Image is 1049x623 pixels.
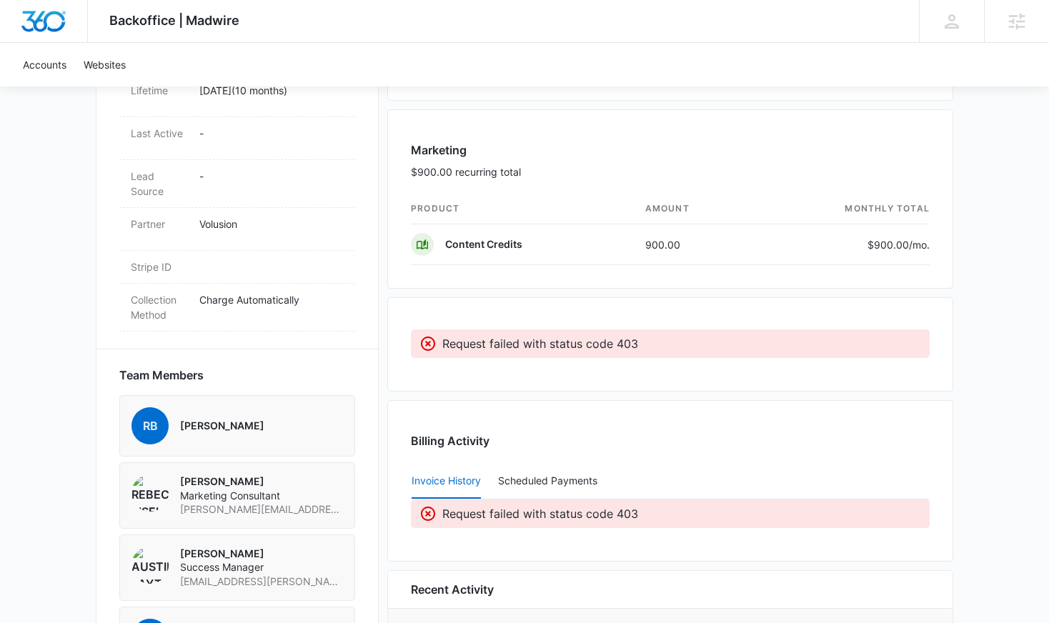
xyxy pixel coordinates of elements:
[411,164,521,179] p: $900.00 recurring total
[119,74,355,117] div: Lifetime[DATE](10 months)
[131,126,188,141] dt: Last Active
[109,13,239,28] span: Backoffice | Madwire
[634,224,756,265] td: 900.00
[498,476,603,486] div: Scheduled Payments
[180,560,343,574] span: Success Manager
[634,194,756,224] th: amount
[75,43,134,86] a: Websites
[411,581,494,598] h6: Recent Activity
[445,237,522,251] p: Content Credits
[180,474,343,489] p: [PERSON_NAME]
[119,117,355,160] div: Last Active-
[119,208,355,251] div: PartnerVolusion
[119,284,355,332] div: Collection MethodCharge Automatically
[412,464,481,499] button: Invoice History
[180,574,343,589] span: [EMAIL_ADDRESS][PERSON_NAME][DOMAIN_NAME]
[180,489,343,503] span: Marketing Consultant
[131,169,188,199] dt: Lead Source
[199,83,344,98] p: [DATE] ( 10 months )
[199,126,344,141] p: -
[180,547,343,561] p: [PERSON_NAME]
[119,160,355,208] div: Lead Source-
[180,419,264,433] p: [PERSON_NAME]
[131,407,169,444] span: RB
[131,292,188,322] dt: Collection Method
[755,194,930,224] th: monthly total
[199,292,344,307] p: Charge Automatically
[119,367,204,384] span: Team Members
[180,502,343,517] span: [PERSON_NAME][EMAIL_ADDRESS][PERSON_NAME][DOMAIN_NAME]
[199,216,344,231] p: Volusion
[131,474,169,512] img: Rebecca Eisele
[131,216,188,231] dt: Partner
[199,169,344,184] p: -
[442,335,638,352] p: Request failed with status code 403
[119,251,355,284] div: Stripe ID
[131,83,188,98] dt: Lifetime
[411,432,930,449] h3: Billing Activity
[411,194,634,224] th: product
[442,505,638,522] p: Request failed with status code 403
[411,141,521,159] h3: Marketing
[131,547,169,584] img: Austin Layton
[862,237,930,252] p: $900.00
[14,43,75,86] a: Accounts
[909,239,930,251] span: /mo.
[131,259,188,274] dt: Stripe ID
